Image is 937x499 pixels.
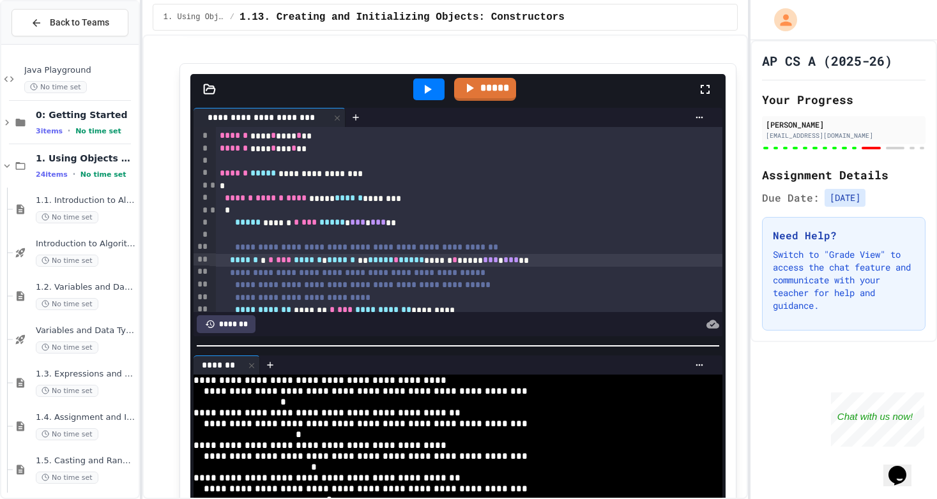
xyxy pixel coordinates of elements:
[36,298,98,310] span: No time set
[36,170,68,179] span: 24 items
[24,65,136,76] span: Java Playground
[773,248,915,312] p: Switch to "Grade View" to access the chat feature and communicate with your teacher for help and ...
[164,12,225,22] span: 1. Using Objects and Methods
[766,131,922,140] div: [EMAIL_ADDRESS][DOMAIN_NAME]
[762,190,819,205] span: Due Date:
[762,166,926,184] h2: Assignment Details
[36,369,136,380] span: 1.3. Expressions and Output
[80,170,126,179] span: No time set
[68,126,70,136] span: •
[762,52,892,70] h1: AP CS A (2025-26)
[831,392,924,447] iframe: chat widget
[825,189,865,207] span: [DATE]
[766,119,922,130] div: [PERSON_NAME]
[761,5,800,34] div: My Account
[230,12,234,22] span: /
[762,91,926,108] h2: Your Progress
[11,9,128,36] button: Back to Teams
[36,239,136,250] span: Introduction to Algorithms, Programming, and Compilers
[50,16,109,29] span: Back to Teams
[883,448,924,486] iframe: chat widget
[36,109,136,121] span: 0: Getting Started
[36,428,98,440] span: No time set
[36,211,98,223] span: No time set
[36,195,136,206] span: 1.1. Introduction to Algorithms, Programming, and Compilers
[36,456,136,466] span: 1.5. Casting and Ranges of Values
[36,153,136,164] span: 1. Using Objects and Methods
[36,255,98,267] span: No time set
[36,412,136,423] span: 1.4. Assignment and Input
[773,228,915,243] h3: Need Help?
[36,325,136,336] span: Variables and Data Types - Quiz
[24,81,87,93] span: No time set
[36,282,136,293] span: 1.2. Variables and Data Types
[36,341,98,354] span: No time set
[36,472,98,484] span: No time set
[36,385,98,397] span: No time set
[75,127,121,135] span: No time set
[240,10,565,25] span: 1.13. Creating and Initializing Objects: Constructors
[36,127,63,135] span: 3 items
[73,169,75,179] span: •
